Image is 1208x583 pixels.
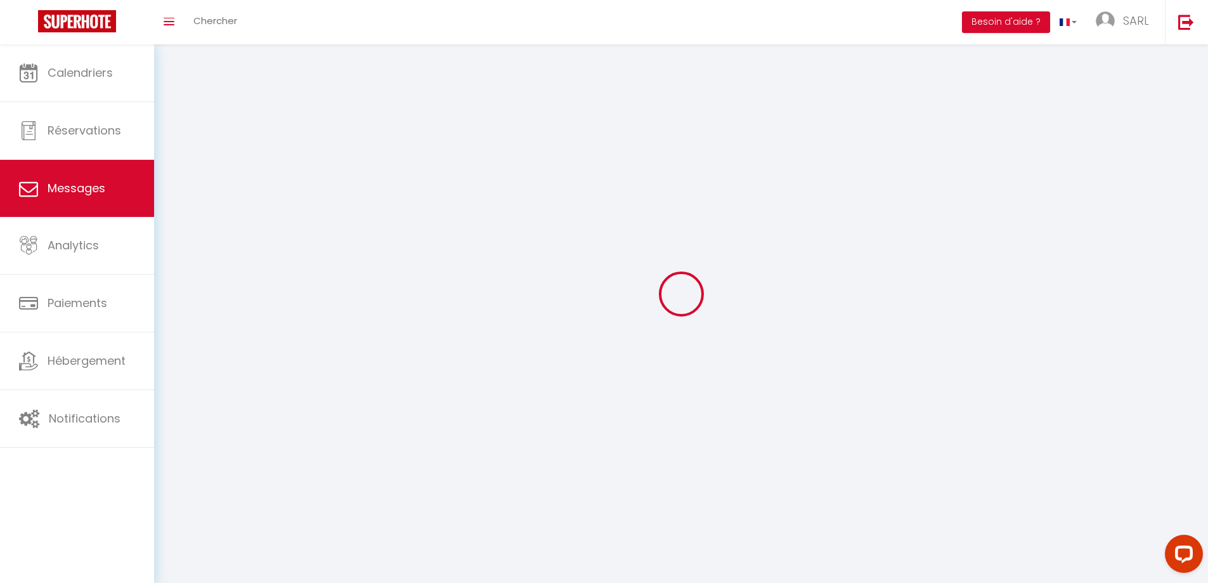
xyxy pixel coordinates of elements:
[38,10,116,32] img: Super Booking
[1178,14,1194,30] img: logout
[1155,530,1208,583] iframe: LiveChat chat widget
[1123,13,1149,29] span: SARL
[48,295,107,311] span: Paiements
[48,65,113,81] span: Calendriers
[193,14,237,27] span: Chercher
[48,237,99,253] span: Analytics
[48,353,126,369] span: Hébergement
[48,122,121,138] span: Réservations
[48,180,105,196] span: Messages
[49,410,120,426] span: Notifications
[962,11,1050,33] button: Besoin d'aide ?
[1096,11,1115,30] img: ...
